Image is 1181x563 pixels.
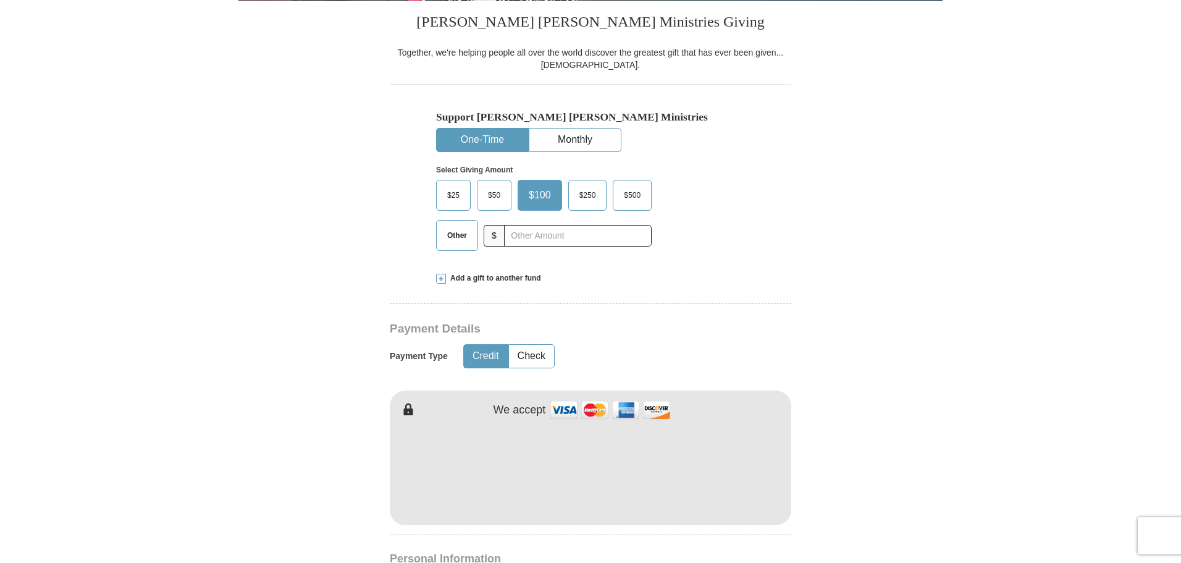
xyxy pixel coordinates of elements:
span: $25 [441,186,466,205]
h5: Support [PERSON_NAME] [PERSON_NAME] Ministries [436,111,745,124]
input: Other Amount [504,225,652,247]
strong: Select Giving Amount [436,166,513,174]
span: $100 [523,186,557,205]
div: Together, we're helping people all over the world discover the greatest gift that has ever been g... [390,46,791,71]
img: credit cards accepted [548,397,672,423]
h4: We accept [494,404,546,417]
h5: Payment Type [390,351,448,362]
h3: Payment Details [390,322,705,336]
span: Add a gift to another fund [446,273,541,284]
span: Other [441,226,473,245]
span: $ [484,225,505,247]
span: $250 [573,186,602,205]
h3: [PERSON_NAME] [PERSON_NAME] Ministries Giving [390,1,791,46]
button: One-Time [437,129,528,151]
button: Credit [464,345,508,368]
button: Monthly [529,129,621,151]
span: $500 [618,186,647,205]
span: $50 [482,186,506,205]
button: Check [509,345,554,368]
